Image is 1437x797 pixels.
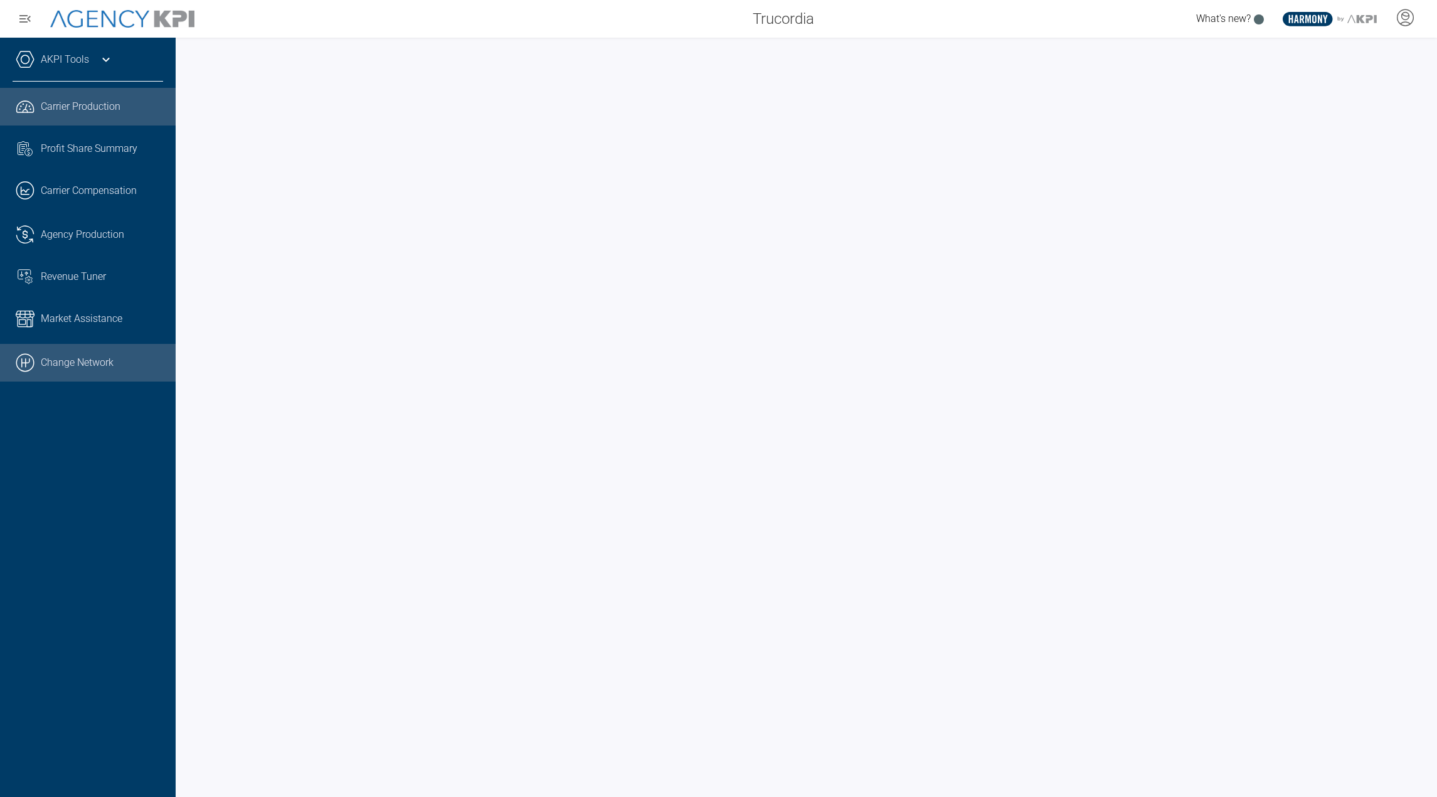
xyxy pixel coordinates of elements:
span: Trucordia [753,8,814,30]
span: Agency Production [41,227,124,242]
span: Carrier Production [41,99,120,114]
span: Profit Share Summary [41,141,137,156]
span: What's new? [1196,13,1251,24]
span: Market Assistance [41,311,122,326]
span: Carrier Compensation [41,183,137,198]
img: AgencyKPI [50,10,194,28]
a: AKPI Tools [41,52,89,67]
span: Revenue Tuner [41,269,106,284]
